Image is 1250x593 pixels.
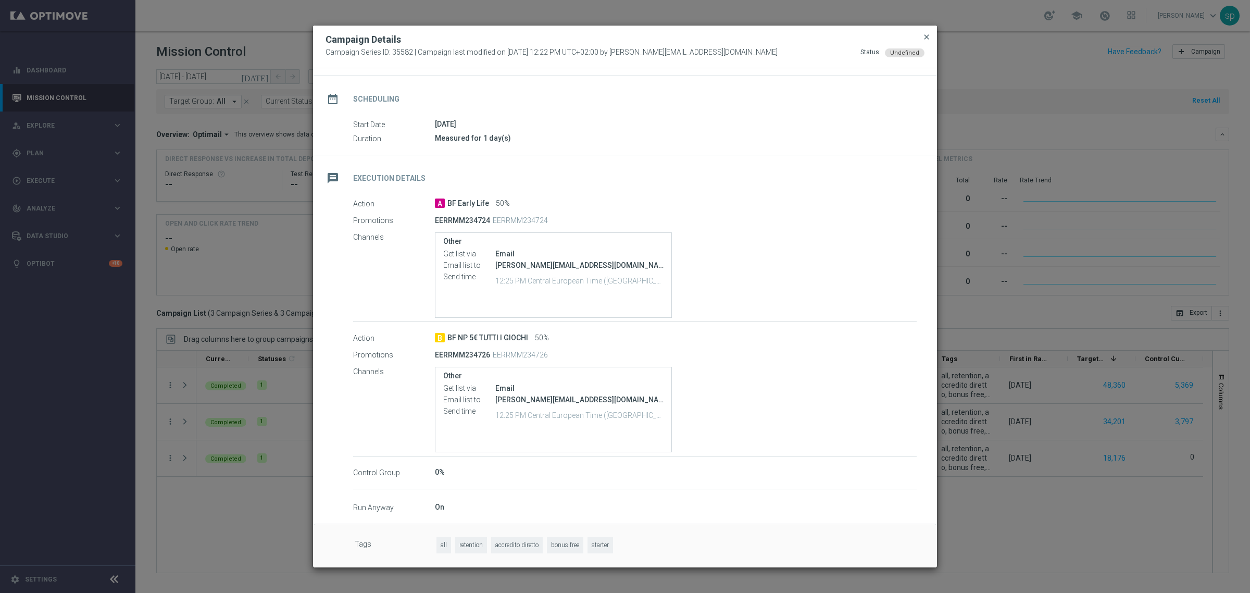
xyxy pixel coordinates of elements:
[443,396,495,405] label: Email list to
[435,119,917,129] div: [DATE]
[491,537,543,553] span: accredito diretto
[435,199,445,208] span: A
[353,232,435,242] label: Channels
[495,249,664,259] div: Email
[353,94,399,104] h2: Scheduling
[455,537,487,553] span: retention
[435,467,917,477] div: 0%
[493,216,548,225] p: EERRMM234724
[443,250,495,259] label: Get list via
[443,273,495,282] label: Send time
[447,333,528,343] span: BF NP 5€ TUTTI I GIOCHI
[435,502,917,512] div: On
[885,48,924,56] colored-tag: Undefined
[435,133,917,143] div: Measured for 1 day(s)
[495,275,664,286] p: 12:25 PM Central European Time ([GEOGRAPHIC_DATA]) (UTC +02:00)
[353,333,435,343] label: Action
[443,384,495,393] label: Get list via
[443,407,495,416] label: Send time
[890,50,919,56] span: Undefined
[326,48,778,57] span: Campaign Series ID: 35582 | Campaign last modified on [DATE] 12:22 PM UTC+02:00 by [PERSON_NAME][...
[353,468,435,477] label: Control Group
[496,199,510,208] span: 50%
[443,261,495,270] label: Email list to
[323,90,342,108] i: date_range
[353,199,435,208] label: Action
[353,367,435,376] label: Channels
[355,537,436,553] label: Tags
[323,169,342,188] i: message
[495,394,664,405] div: [PERSON_NAME][EMAIL_ADDRESS][DOMAIN_NAME]
[860,48,881,57] div: Status:
[547,537,583,553] span: bonus free
[495,260,664,270] div: [PERSON_NAME][EMAIL_ADDRESS][DOMAIN_NAME]
[495,410,664,420] p: 12:25 PM Central European Time (Berlin) (UTC +02:00)
[922,33,931,41] span: close
[443,237,664,246] label: Other
[435,216,490,225] p: EERRMM234724
[587,537,613,553] span: starter
[493,350,548,360] p: EERRMM234726
[443,372,664,380] label: Other
[353,503,435,512] label: Run Anyway
[353,350,435,360] label: Promotions
[353,174,426,183] h2: Execution Details
[326,33,401,46] h2: Campaign Details
[447,199,489,208] span: BF Early Life
[435,350,490,360] p: EERRMM234726
[353,216,435,225] label: Promotions
[435,333,445,342] span: B
[353,134,435,143] label: Duration
[353,120,435,129] label: Start Date
[436,537,451,553] span: all
[495,383,664,393] div: Email
[535,333,549,343] span: 50%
